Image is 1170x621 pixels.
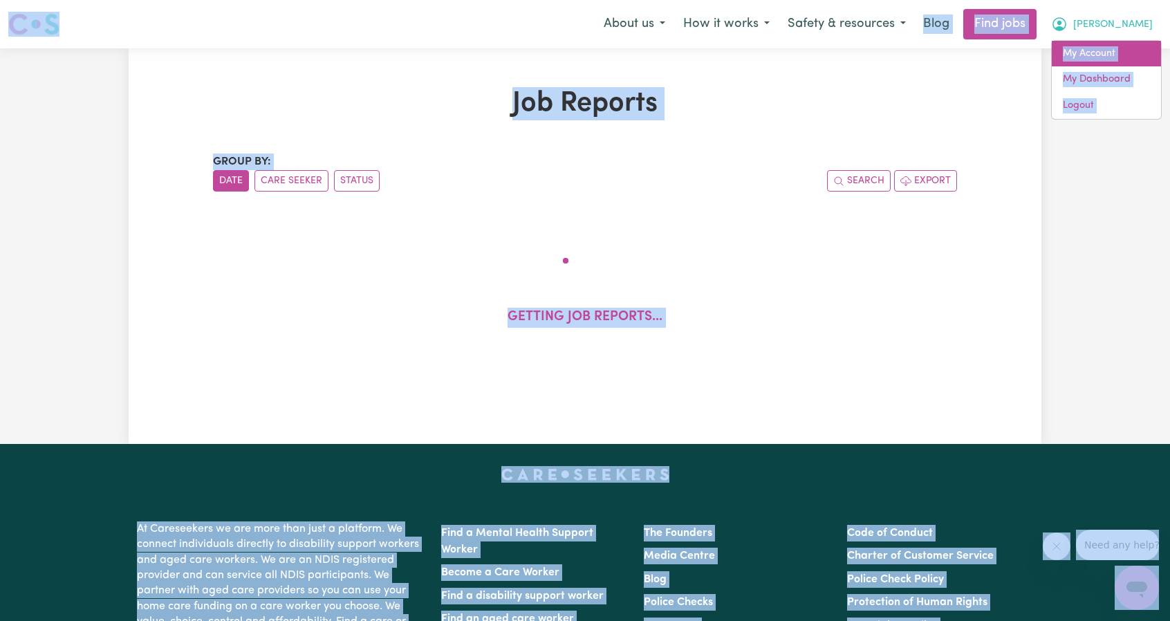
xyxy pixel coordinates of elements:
[8,8,59,40] a: Careseekers logo
[963,9,1037,39] a: Find jobs
[441,591,604,602] a: Find a disability support worker
[595,10,674,39] button: About us
[847,528,933,539] a: Code of Conduct
[213,156,271,167] span: Group by:
[915,9,958,39] a: Blog
[1052,66,1161,93] a: My Dashboard
[779,10,915,39] button: Safety & resources
[1076,530,1159,560] iframe: Message from company
[8,10,84,21] span: Need any help?
[508,308,662,328] p: Getting job reports...
[254,170,328,192] button: sort invoices by care seeker
[441,567,559,578] a: Become a Care Worker
[894,170,957,192] button: Export
[644,550,715,562] a: Media Centre
[827,170,891,192] button: Search
[644,574,667,585] a: Blog
[1052,41,1161,67] a: My Account
[1115,566,1159,610] iframe: Button to launch messaging window
[213,87,957,120] h1: Job Reports
[847,574,944,585] a: Police Check Policy
[1051,40,1162,120] div: My Account
[644,597,713,608] a: Police Checks
[441,528,593,555] a: Find a Mental Health Support Worker
[644,528,712,539] a: The Founders
[1042,10,1162,39] button: My Account
[1043,532,1070,560] iframe: Close message
[674,10,779,39] button: How it works
[334,170,380,192] button: sort invoices by paid status
[1073,17,1153,33] span: [PERSON_NAME]
[847,597,987,608] a: Protection of Human Rights
[501,469,669,480] a: Careseekers home page
[8,12,59,37] img: Careseekers logo
[847,550,994,562] a: Charter of Customer Service
[213,170,249,192] button: sort invoices by date
[1052,93,1161,119] a: Logout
